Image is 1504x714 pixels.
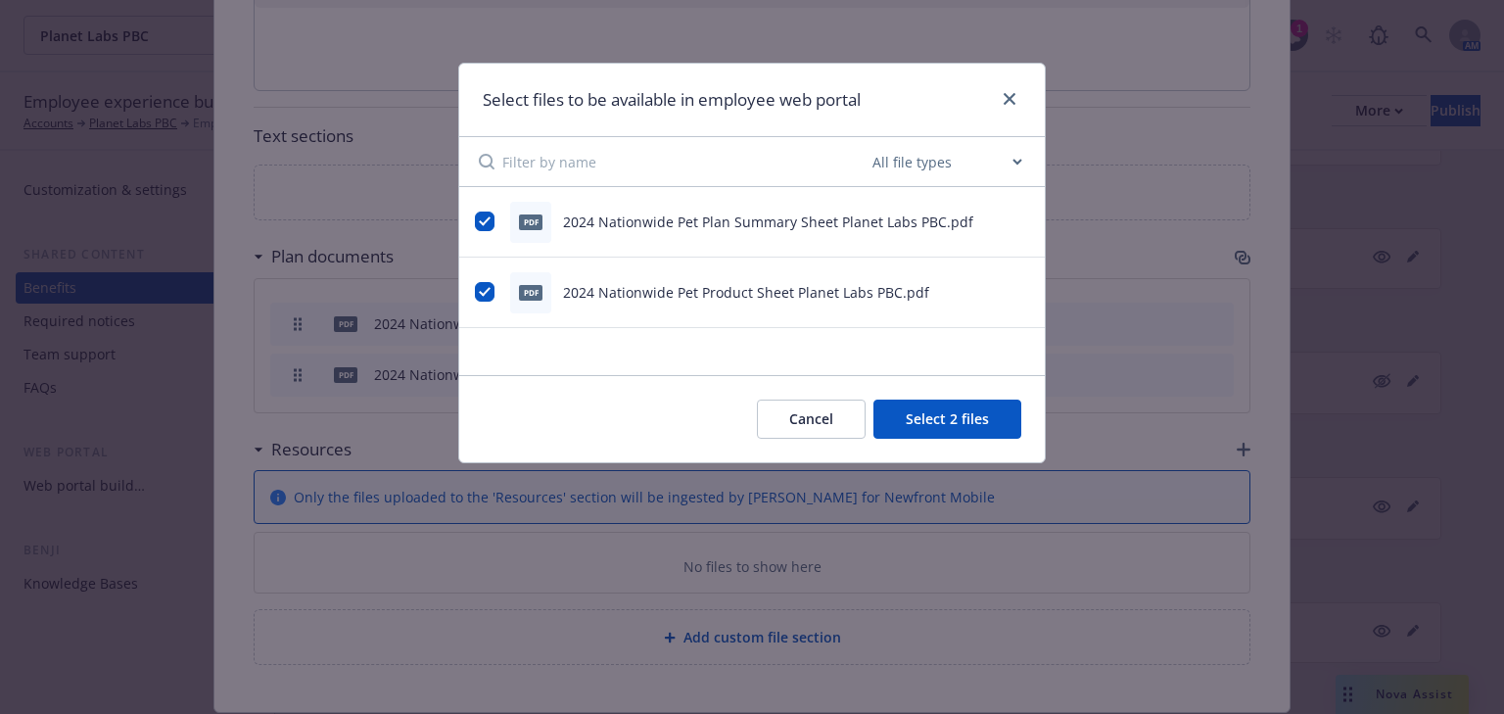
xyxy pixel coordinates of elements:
button: preview file [1011,282,1029,303]
span: 2024 Nationwide Pet Product Sheet Planet Labs PBC.pdf [563,283,929,302]
button: download file [980,212,996,232]
button: download file [980,282,996,303]
input: Filter by name [502,137,869,186]
button: preview file [1011,212,1029,232]
span: 2024 Nationwide Pet Plan Summary Sheet Planet Labs PBC.pdf [563,213,973,231]
a: close [998,87,1021,111]
button: Cancel [757,400,866,439]
h1: Select files to be available in employee web portal [483,87,861,113]
span: pdf [519,285,542,300]
svg: Search [479,154,494,169]
span: pdf [519,214,542,229]
button: Select 2 files [873,400,1021,439]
